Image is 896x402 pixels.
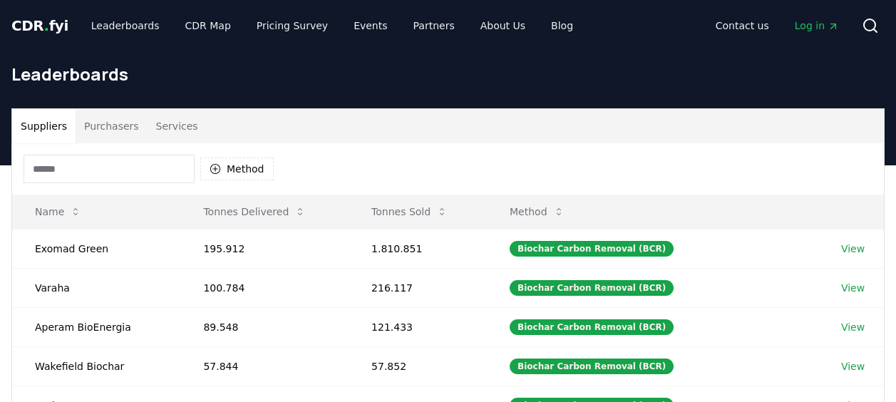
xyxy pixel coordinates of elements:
div: Biochar Carbon Removal (BCR) [510,319,674,335]
td: 57.852 [349,346,487,386]
button: Purchasers [76,109,148,143]
td: 57.844 [180,346,349,386]
a: View [841,320,865,334]
button: Method [498,197,576,226]
a: CDR.fyi [11,16,68,36]
span: Log in [795,19,839,33]
a: Partners [402,13,466,38]
a: Events [342,13,398,38]
button: Name [24,197,93,226]
td: Exomad Green [12,229,180,268]
button: Services [148,109,207,143]
a: View [841,281,865,295]
a: Contact us [704,13,781,38]
td: 89.548 [180,307,349,346]
button: Tonnes Sold [360,197,459,226]
td: Aperam BioEnergia [12,307,180,346]
a: About Us [469,13,537,38]
td: 216.117 [349,268,487,307]
td: 1.810.851 [349,229,487,268]
td: 195.912 [180,229,349,268]
td: Varaha [12,268,180,307]
td: 100.784 [180,268,349,307]
a: Pricing Survey [245,13,339,38]
span: CDR fyi [11,17,68,34]
a: Log in [783,13,850,38]
button: Suppliers [12,109,76,143]
span: . [44,17,49,34]
div: Biochar Carbon Removal (BCR) [510,280,674,296]
td: Wakefield Biochar [12,346,180,386]
a: View [841,359,865,373]
td: 121.433 [349,307,487,346]
a: Blog [540,13,585,38]
button: Tonnes Delivered [192,197,317,226]
a: View [841,242,865,256]
div: Biochar Carbon Removal (BCR) [510,241,674,257]
a: CDR Map [174,13,242,38]
a: Leaderboards [80,13,171,38]
nav: Main [80,13,585,38]
button: Method [200,158,274,180]
div: Biochar Carbon Removal (BCR) [510,359,674,374]
h1: Leaderboards [11,63,885,86]
nav: Main [704,13,850,38]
